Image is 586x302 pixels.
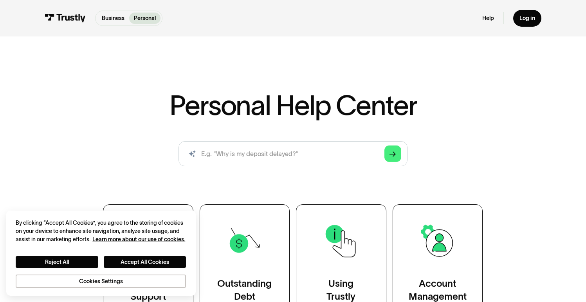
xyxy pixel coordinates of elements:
p: Business [102,14,124,22]
a: Personal [129,13,160,24]
img: Trustly Logo [45,14,86,22]
div: Cookie banner [6,211,196,296]
div: By clicking “Accept All Cookies”, you agree to the storing of cookies on your device to enhance s... [16,219,186,244]
div: Privacy [16,219,186,288]
a: Help [482,15,494,22]
p: Personal [134,14,156,22]
input: search [179,141,407,166]
form: Search [179,141,407,166]
button: Cookies Settings [16,275,186,288]
a: Business [97,13,129,24]
a: Log in [513,10,541,26]
a: More information about your privacy, opens in a new tab [92,236,185,242]
button: Reject All [16,256,98,268]
h1: Personal Help Center [169,91,417,119]
div: Log in [519,15,535,22]
button: Accept All Cookies [104,256,186,268]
